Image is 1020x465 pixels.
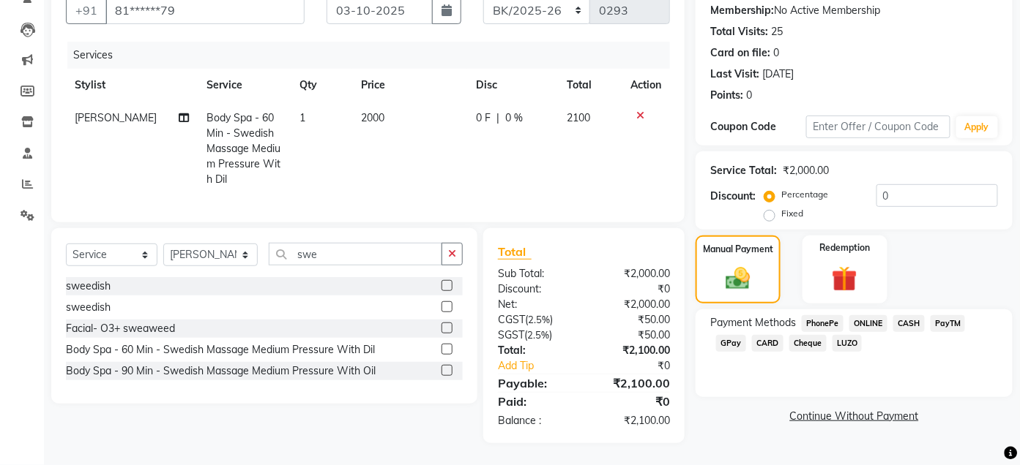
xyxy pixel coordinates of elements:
div: ₹50.00 [584,328,682,343]
div: ( ) [487,312,584,328]
span: 2.5% [528,314,550,325]
th: Price [352,69,467,102]
div: Payable: [487,374,584,392]
div: 25 [771,24,783,39]
span: PhonePe [802,315,844,332]
div: Body Spa - 60 Min - Swedish Massage Medium Pressure With Dil [66,342,375,358]
span: 2000 [361,111,384,124]
span: PayTM [931,315,966,332]
th: Total [558,69,622,102]
div: Points: [710,88,743,103]
div: sweedish [66,300,111,315]
div: Coupon Code [710,119,806,135]
span: SGST [498,328,524,341]
div: ₹0 [584,281,682,297]
div: Net: [487,297,584,312]
th: Qty [291,69,352,102]
div: ₹2,100.00 [584,374,682,392]
input: Enter Offer / Coupon Code [806,116,950,138]
span: Cheque [789,335,827,352]
span: LUZO [833,335,863,352]
div: Paid: [487,393,584,410]
div: sweedish [66,279,111,294]
label: Redemption [819,241,870,254]
a: Add Tip [487,358,600,374]
div: Last Visit: [710,67,759,82]
div: 0 [746,88,752,103]
span: | [496,110,499,126]
th: Disc [467,69,558,102]
div: ₹2,100.00 [584,413,682,428]
div: Services [67,42,681,69]
div: ₹0 [600,358,682,374]
span: CGST [498,313,525,326]
div: No Active Membership [710,3,998,18]
span: GPay [716,335,746,352]
th: Action [622,69,670,102]
span: 2.5% [527,329,549,341]
div: ₹2,100.00 [584,343,682,358]
div: Balance : [487,413,584,428]
span: 0 % [505,110,523,126]
div: Total Visits: [710,24,768,39]
div: Body Spa - 90 Min - Swedish Massage Medium Pressure With Oil [66,363,376,379]
div: Sub Total: [487,266,584,281]
div: ₹50.00 [584,312,682,328]
div: Service Total: [710,163,777,178]
div: ₹2,000.00 [584,297,682,312]
div: ( ) [487,328,584,343]
span: Body Spa - 60 Min - Swedish Massage Medium Pressure With Dil [207,111,281,186]
span: [PERSON_NAME] [75,111,157,124]
div: Card on file: [710,45,770,61]
img: _cash.svg [718,265,758,292]
span: 2100 [567,111,590,124]
th: Stylist [66,69,198,102]
div: 0 [773,45,779,61]
div: ₹2,000.00 [783,163,829,178]
div: ₹2,000.00 [584,266,682,281]
div: Total: [487,343,584,358]
span: 0 F [476,110,491,126]
div: Facial- O3+ sweaweed [66,321,175,336]
span: Total [498,244,532,260]
div: [DATE] [762,67,794,82]
span: 1 [299,111,305,124]
label: Percentage [781,188,828,201]
span: CASH [893,315,925,332]
div: Membership: [710,3,774,18]
a: Continue Without Payment [699,409,1010,424]
img: _gift.svg [824,263,865,295]
span: ONLINE [849,315,887,332]
th: Service [198,69,291,102]
span: Payment Methods [710,315,796,330]
span: CARD [752,335,783,352]
label: Fixed [781,207,803,220]
button: Apply [956,116,998,138]
label: Manual Payment [703,243,773,256]
div: ₹0 [584,393,682,410]
div: Discount: [487,281,584,297]
input: Search or Scan [269,243,442,265]
div: Discount: [710,189,756,204]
